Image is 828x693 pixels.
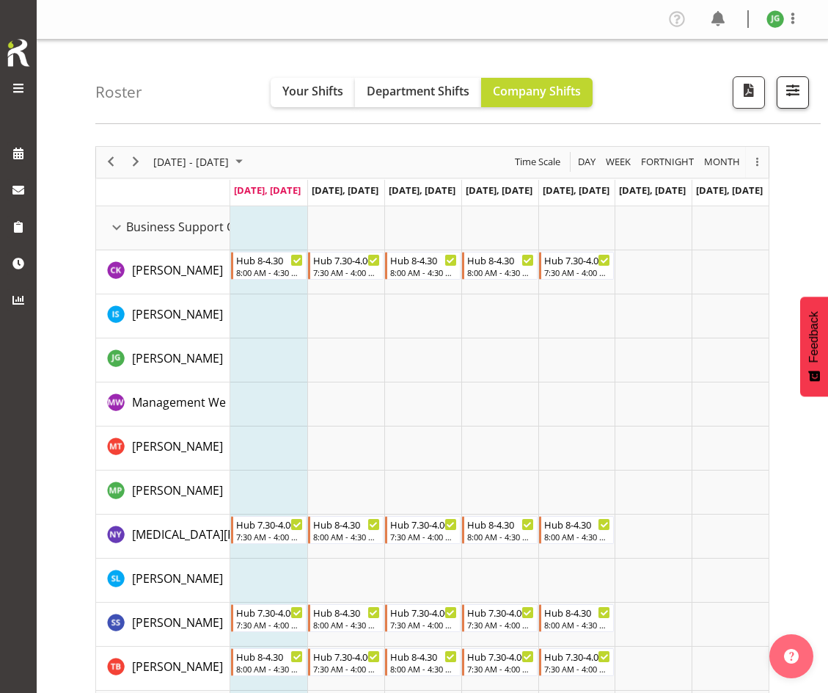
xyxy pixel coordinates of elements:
[132,305,223,323] a: [PERSON_NAME]
[355,78,481,107] button: Department Shifts
[544,649,611,664] div: Hub 7.30-4.00
[462,648,538,676] div: Tyla Boyd"s event - Hub 7.30-4.00 Begin From Thursday, October 2, 2025 at 7:30:00 AM GMT+13:00 En...
[733,76,765,109] button: Download a PDF of the roster according to the set date range.
[236,517,303,531] div: Hub 7.30-4.00
[132,394,254,410] span: Management We Care
[385,604,461,632] div: Savita Savita"s event - Hub 7.30-4.00 Begin From Wednesday, October 1, 2025 at 7:30:00 AM GMT+13:...
[703,153,741,171] span: Month
[101,153,121,171] button: Previous
[96,427,230,471] td: Michelle Thomas resource
[544,605,611,620] div: Hub 8-4.30
[513,153,562,171] span: Time Scale
[96,471,230,515] td: Millie Pumphrey resource
[132,614,223,631] span: [PERSON_NAME]
[745,147,769,178] div: overflow
[313,517,380,531] div: Hub 8-4.30
[132,262,223,278] span: [PERSON_NAME]
[132,438,223,455] a: [PERSON_NAME]
[467,649,534,664] div: Hub 7.30-4.00
[390,663,457,675] div: 8:00 AM - 4:30 PM
[236,266,303,278] div: 8:00 AM - 4:30 PM
[313,266,380,278] div: 7:30 AM - 4:00 PM
[132,482,223,499] a: [PERSON_NAME]
[236,619,303,631] div: 7:30 AM - 4:00 PM
[132,570,223,587] a: [PERSON_NAME]
[151,153,249,171] button: September 2025
[313,663,380,675] div: 7:30 AM - 4:00 PM
[308,516,384,544] div: Nikita Yates"s event - Hub 8-4.30 Begin From Tuesday, September 30, 2025 at 8:00:00 AM GMT+13:00 ...
[390,531,457,543] div: 7:30 AM - 4:00 PM
[313,649,380,664] div: Hub 7.30-4.00
[807,311,821,363] span: Feedback
[467,619,534,631] div: 7:30 AM - 4:00 PM
[95,84,142,101] h4: Roster
[576,153,598,171] button: Timeline Day
[389,184,455,197] span: [DATE], [DATE]
[132,306,223,322] span: [PERSON_NAME]
[462,516,538,544] div: Nikita Yates"s event - Hub 8-4.30 Begin From Thursday, October 2, 2025 at 8:00:00 AM GMT+13:00 En...
[236,663,303,675] div: 8:00 AM - 4:30 PM
[271,78,355,107] button: Your Shifts
[696,184,763,197] span: [DATE], [DATE]
[231,604,307,632] div: Savita Savita"s event - Hub 7.30-4.00 Begin From Monday, September 29, 2025 at 7:30:00 AM GMT+13:...
[544,517,611,531] div: Hub 8-4.30
[308,604,384,632] div: Savita Savita"s event - Hub 8-4.30 Begin From Tuesday, September 30, 2025 at 8:00:00 AM GMT+13:00...
[231,516,307,544] div: Nikita Yates"s event - Hub 7.30-4.00 Begin From Monday, September 29, 2025 at 7:30:00 AM GMT+13:0...
[576,153,597,171] span: Day
[313,531,380,543] div: 8:00 AM - 4:30 PM
[132,526,315,543] a: [MEDICAL_DATA][PERSON_NAME]
[96,294,230,338] td: Isabel Simcox resource
[236,605,303,620] div: Hub 7.30-4.00
[96,603,230,647] td: Savita Savita resource
[466,184,532,197] span: [DATE], [DATE]
[390,605,457,620] div: Hub 7.30-4.00
[544,663,611,675] div: 7:30 AM - 4:00 PM
[467,266,534,278] div: 8:00 AM - 4:30 PM
[544,619,611,631] div: 8:00 AM - 4:30 PM
[132,350,223,366] span: [PERSON_NAME]
[123,147,148,178] div: next period
[132,438,223,454] span: [PERSON_NAME]
[132,349,223,367] a: [PERSON_NAME]
[604,153,632,171] span: Week
[784,649,799,664] img: help-xxl-2.png
[467,663,534,675] div: 7:30 AM - 4:00 PM
[702,153,743,171] button: Timeline Month
[313,605,380,620] div: Hub 8-4.30
[513,153,563,171] button: Time Scale
[544,266,611,278] div: 7:30 AM - 4:00 PM
[493,83,581,99] span: Company Shifts
[467,517,534,531] div: Hub 8-4.30
[132,393,254,411] a: Management We Care
[766,10,784,28] img: janine-grundler10912.jpg
[462,604,538,632] div: Savita Savita"s event - Hub 7.30-4.00 Begin From Thursday, October 2, 2025 at 7:30:00 AM GMT+13:0...
[367,83,469,99] span: Department Shifts
[126,218,259,236] span: Business Support Office
[132,261,223,279] a: [PERSON_NAME]
[619,184,686,197] span: [DATE], [DATE]
[481,78,593,107] button: Company Shifts
[604,153,634,171] button: Timeline Week
[148,147,252,178] div: Sep 29 - Oct 05, 2025
[96,338,230,382] td: Janine Grundler resource
[132,482,223,498] span: [PERSON_NAME]
[132,658,223,675] span: [PERSON_NAME]
[544,253,611,267] div: Hub 7.30-4.00
[96,206,230,250] td: Business Support Office resource
[385,516,461,544] div: Nikita Yates"s event - Hub 7.30-4.00 Begin From Wednesday, October 1, 2025 at 7:30:00 AM GMT+13:0...
[385,252,461,280] div: Chloe Kim"s event - Hub 8-4.30 Begin From Wednesday, October 1, 2025 at 8:00:00 AM GMT+13:00 Ends...
[96,382,230,427] td: Management We Care resource
[539,604,615,632] div: Savita Savita"s event - Hub 8-4.30 Begin From Friday, October 3, 2025 at 8:00:00 AM GMT+13:00 End...
[544,531,611,543] div: 8:00 AM - 4:30 PM
[312,184,378,197] span: [DATE], [DATE]
[539,516,615,544] div: Nikita Yates"s event - Hub 8-4.30 Begin From Friday, October 3, 2025 at 8:00:00 AM GMT+13:00 Ends...
[543,184,609,197] span: [DATE], [DATE]
[777,76,809,109] button: Filter Shifts
[236,253,303,267] div: Hub 8-4.30
[390,253,457,267] div: Hub 8-4.30
[639,153,697,171] button: Fortnight
[282,83,343,99] span: Your Shifts
[390,619,457,631] div: 7:30 AM - 4:00 PM
[152,153,230,171] span: [DATE] - [DATE]
[467,605,534,620] div: Hub 7.30-4.00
